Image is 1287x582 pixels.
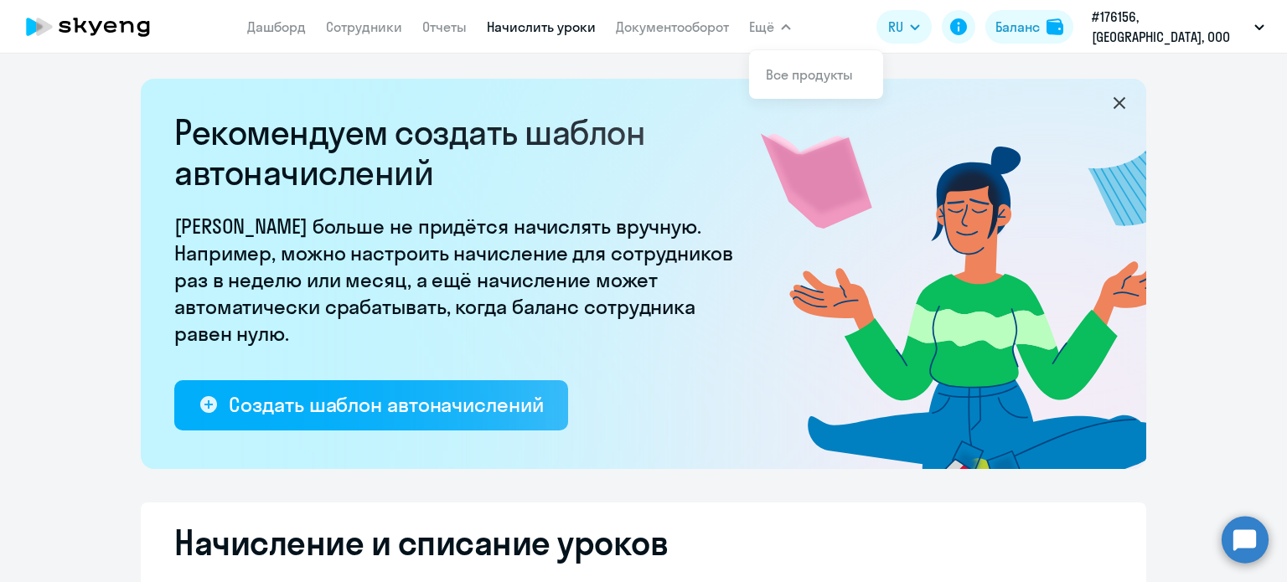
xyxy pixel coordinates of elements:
[995,17,1040,37] div: Баланс
[1083,7,1273,47] button: #176156, [GEOGRAPHIC_DATA], ООО
[749,10,791,44] button: Ещё
[876,10,932,44] button: RU
[326,18,402,35] a: Сотрудники
[766,66,853,83] a: Все продукты
[174,523,1113,563] h2: Начисление и списание уроков
[1047,18,1063,35] img: balance
[174,213,744,347] p: [PERSON_NAME] больше не придётся начислять вручную. Например, можно настроить начисление для сотр...
[487,18,596,35] a: Начислить уроки
[888,17,903,37] span: RU
[247,18,306,35] a: Дашборд
[229,391,543,418] div: Создать шаблон автоначислений
[616,18,729,35] a: Документооборот
[985,10,1073,44] button: Балансbalance
[749,17,774,37] span: Ещё
[1092,7,1248,47] p: #176156, [GEOGRAPHIC_DATA], ООО
[174,380,568,430] button: Создать шаблон автоначислений
[174,112,744,193] h2: Рекомендуем создать шаблон автоначислений
[422,18,467,35] a: Отчеты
